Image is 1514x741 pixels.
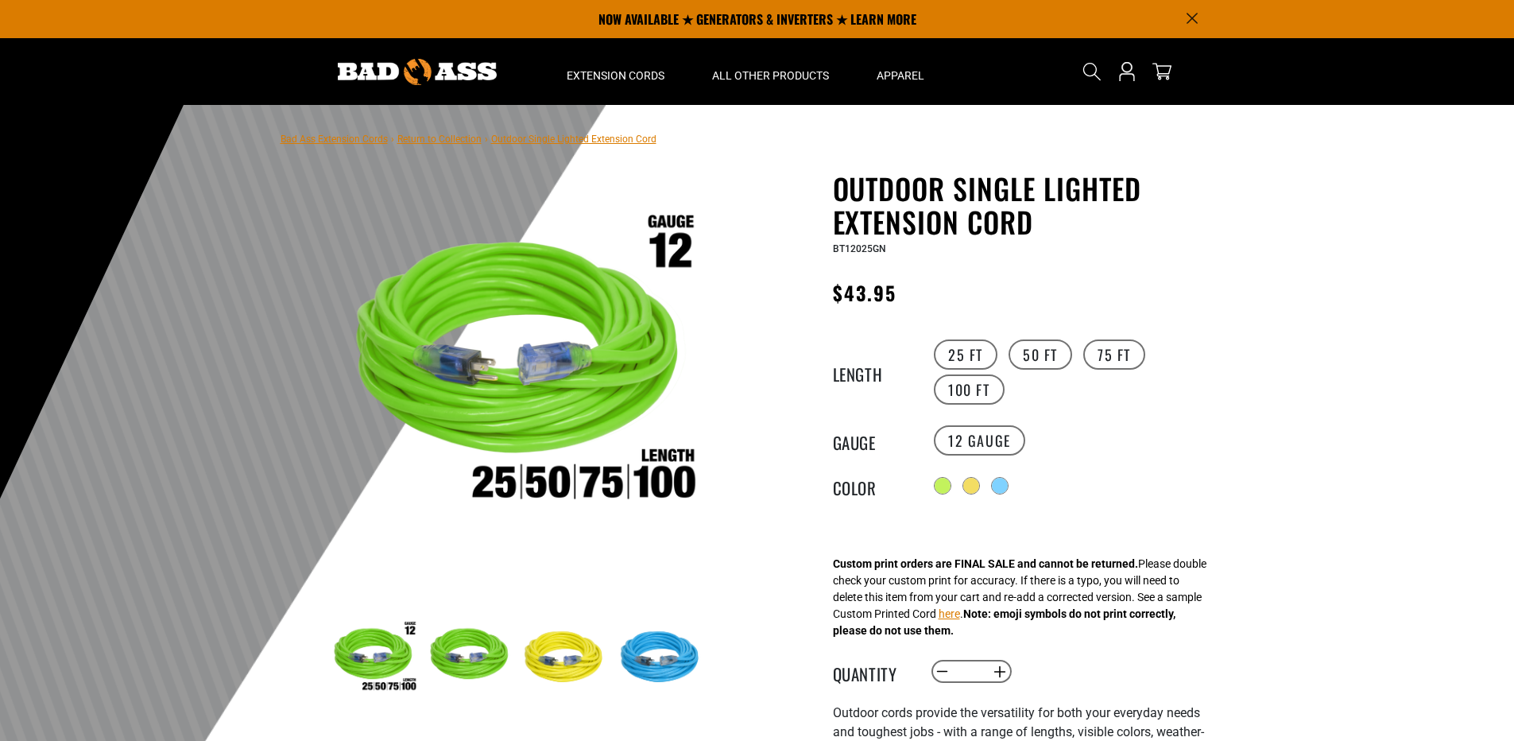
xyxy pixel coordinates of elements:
[1079,59,1105,84] summary: Search
[485,134,488,145] span: ›
[833,661,912,682] label: Quantity
[934,425,1025,456] label: 12 Gauge
[567,68,664,83] span: Extension Cords
[833,243,886,254] span: BT12025GN
[1083,339,1145,370] label: 75 FT
[281,134,388,145] a: Bad Ass Extension Cords
[833,362,912,382] legend: Length
[688,38,853,105] summary: All Other Products
[520,612,612,704] img: yellow
[833,278,896,307] span: $43.95
[543,38,688,105] summary: Extension Cords
[934,374,1005,405] label: 100 FT
[491,134,656,145] span: Outdoor Single Lighted Extension Cord
[424,612,516,704] img: neon green
[391,134,394,145] span: ›
[833,556,1206,639] div: Please double check your custom print for accuracy. If there is a typo, you will need to delete t...
[833,172,1222,239] h1: Outdoor Single Lighted Extension Cord
[397,134,482,145] a: Return to Collection
[853,38,948,105] summary: Apparel
[833,557,1138,570] strong: Custom print orders are FINAL SALE and cannot be returned.
[833,475,912,496] legend: Color
[712,68,829,83] span: All Other Products
[338,59,497,85] img: Bad Ass Extension Cords
[281,129,656,148] nav: breadcrumbs
[833,607,1175,637] strong: Note: emoji symbols do not print correctly, please do not use them.
[833,430,912,451] legend: Gauge
[939,606,960,623] button: here
[934,339,997,370] label: 25 FT
[877,68,924,83] span: Apparel
[616,612,708,704] img: Blue
[1009,339,1072,370] label: 50 FT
